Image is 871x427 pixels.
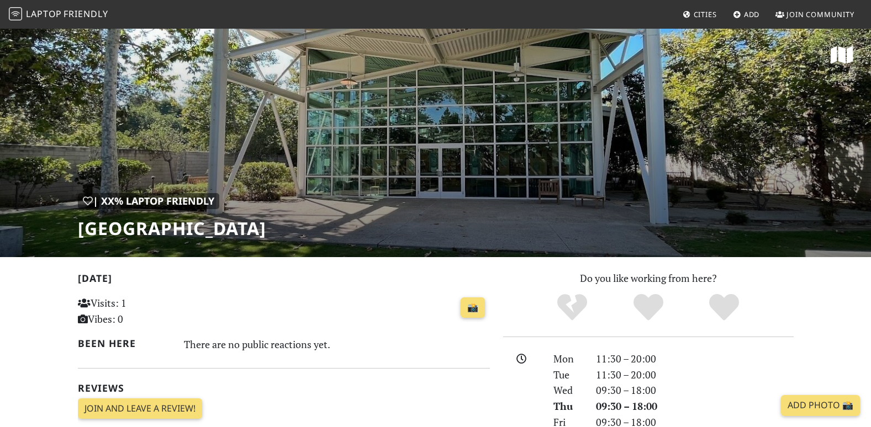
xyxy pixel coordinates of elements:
[78,295,207,327] p: Visits: 1 Vibes: 0
[589,367,800,383] div: 11:30 – 20:00
[547,382,589,398] div: Wed
[589,382,800,398] div: 09:30 – 18:00
[678,4,721,24] a: Cities
[686,292,762,323] div: Definitely!
[78,338,171,349] h2: Been here
[26,8,62,20] span: Laptop
[64,8,108,20] span: Friendly
[589,351,800,367] div: 11:30 – 20:00
[547,367,589,383] div: Tue
[9,7,22,20] img: LaptopFriendly
[610,292,687,323] div: Yes
[744,9,760,19] span: Add
[78,398,202,419] a: Join and leave a review!
[461,297,485,318] a: 📸
[786,9,854,19] span: Join Community
[771,4,859,24] a: Join Community
[78,273,490,289] h2: [DATE]
[78,218,266,239] h1: [GEOGRAPHIC_DATA]
[184,335,490,353] div: There are no public reactions yet.
[694,9,717,19] span: Cities
[503,270,794,286] p: Do you like working from here?
[547,351,589,367] div: Mon
[9,5,108,24] a: LaptopFriendly LaptopFriendly
[547,398,589,414] div: Thu
[78,193,219,209] div: | XX% Laptop Friendly
[534,292,610,323] div: No
[729,4,764,24] a: Add
[589,398,800,414] div: 09:30 – 18:00
[78,382,490,394] h2: Reviews
[781,395,860,416] a: Add Photo 📸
